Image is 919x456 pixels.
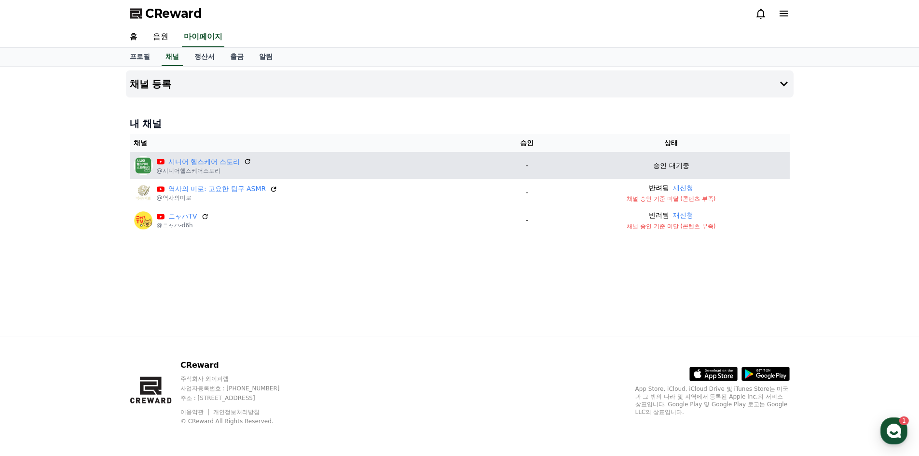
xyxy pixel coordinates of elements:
a: 홈 [122,27,145,47]
a: 홈 [3,306,64,330]
p: 채널 승인 기준 미달 (콘텐츠 부족) [557,222,785,230]
span: 대화 [88,321,100,329]
a: 알림 [251,48,280,66]
img: 역사의 미로: 고요한 탐구 ASMR [134,183,153,203]
p: 반려됨 [649,210,669,221]
a: 음원 [145,27,176,47]
p: 주식회사 와이피랩 [180,375,298,383]
a: 1대화 [64,306,124,330]
p: 반려됨 [649,183,669,193]
a: 정산서 [187,48,222,66]
p: - [505,161,549,171]
p: - [505,215,549,225]
p: 승인 대기중 [653,161,689,171]
a: ニャハTV [168,211,197,221]
button: 재신청 [673,183,693,193]
a: 프로필 [122,48,158,66]
p: 사업자등록번호 : [PHONE_NUMBER] [180,385,298,392]
img: 시니어 헬스케어 스토리 [134,156,153,175]
a: 마이페이지 [182,27,224,47]
p: @ニャハ-d6h [157,221,209,229]
a: CReward [130,6,202,21]
p: 채널 승인 기준 미달 (콘텐츠 부족) [557,195,785,203]
th: 상태 [553,134,789,152]
p: @시니어헬스케어스토리 [157,167,252,175]
p: 주소 : [STREET_ADDRESS] [180,394,298,402]
p: App Store, iCloud, iCloud Drive 및 iTunes Store는 미국과 그 밖의 나라 및 지역에서 등록된 Apple Inc.의 서비스 상표입니다. Goo... [635,385,790,416]
a: 역사의 미로: 고요한 탐구 ASMR [168,184,266,194]
span: 홈 [30,320,36,328]
p: CReward [180,359,298,371]
p: @역사의미로 [157,194,278,202]
p: - [505,188,549,198]
p: © CReward All Rights Reserved. [180,417,298,425]
th: 승인 [501,134,553,152]
button: 재신청 [673,210,693,221]
th: 채널 [130,134,501,152]
a: 채널 [162,48,183,66]
a: 개인정보처리방침 [213,409,260,415]
img: ニャハTV [134,211,153,230]
span: 1 [98,305,101,313]
span: 설정 [149,320,161,328]
a: 출금 [222,48,251,66]
a: 설정 [124,306,185,330]
h4: 내 채널 [130,117,790,130]
h4: 채널 등록 [130,79,172,89]
button: 채널 등록 [126,70,794,97]
a: 시니어 헬스케어 스토리 [168,157,240,167]
span: CReward [145,6,202,21]
a: 이용약관 [180,409,211,415]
